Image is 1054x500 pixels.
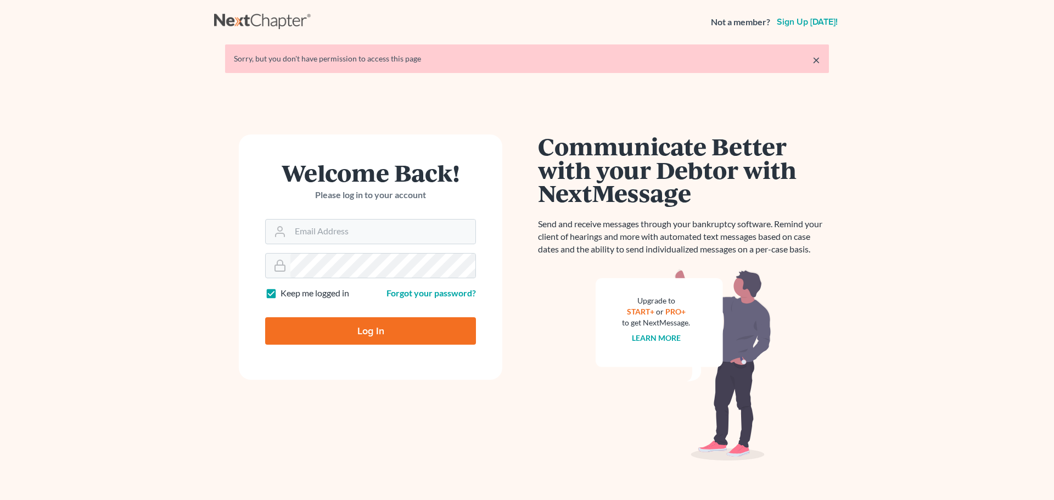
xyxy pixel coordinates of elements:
input: Log In [265,317,476,345]
a: START+ [627,307,654,316]
a: PRO+ [665,307,686,316]
img: nextmessage_bg-59042aed3d76b12b5cd301f8e5b87938c9018125f34e5fa2b7a6b67550977c72.svg [596,269,771,461]
strong: Not a member? [711,16,770,29]
a: Sign up [DATE]! [775,18,840,26]
div: Sorry, but you don't have permission to access this page [234,53,820,64]
p: Please log in to your account [265,189,476,201]
input: Email Address [290,220,475,244]
h1: Communicate Better with your Debtor with NextMessage [538,134,829,205]
div: Upgrade to [622,295,690,306]
span: or [656,307,664,316]
h1: Welcome Back! [265,161,476,184]
a: Forgot your password? [386,288,476,298]
p: Send and receive messages through your bankruptcy software. Remind your client of hearings and mo... [538,218,829,256]
label: Keep me logged in [281,287,349,300]
div: to get NextMessage. [622,317,690,328]
a: × [812,53,820,66]
a: Learn more [632,333,681,342]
